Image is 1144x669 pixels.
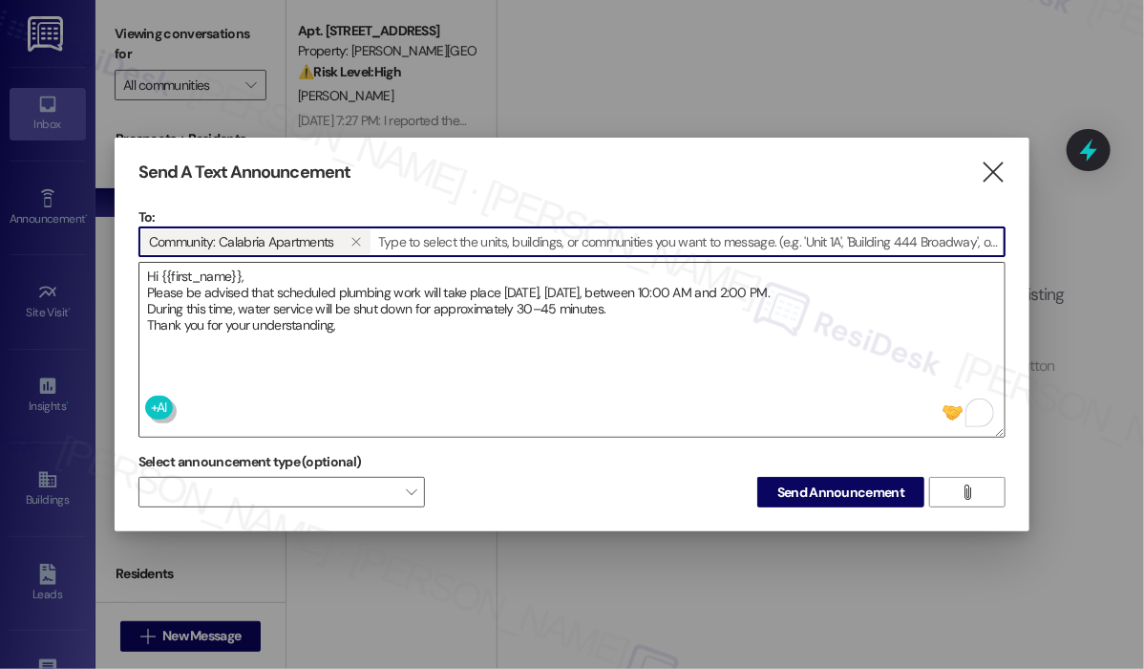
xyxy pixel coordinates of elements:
span: Community: Calabria Apartments [149,229,334,254]
button: Community: Calabria Apartments [342,229,371,254]
h3: Send A Text Announcement [138,162,350,183]
i:  [961,485,975,500]
textarea: To enrich screen reader interactions, please activate Accessibility in Grammarly extension settings [139,263,1005,437]
span: Send Announcement [777,483,904,503]
i:  [981,162,1006,183]
div: To enrich screen reader interactions, please activate Accessibility in Grammarly extension settings [138,262,1006,438]
button: Send Announcement [757,477,924,507]
i:  [350,234,361,249]
label: Select announcement type (optional) [138,447,362,477]
input: Type to select the units, buildings, or communities you want to message. (e.g. 'Unit 1A', 'Buildi... [372,227,1005,256]
p: To: [138,207,1006,227]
